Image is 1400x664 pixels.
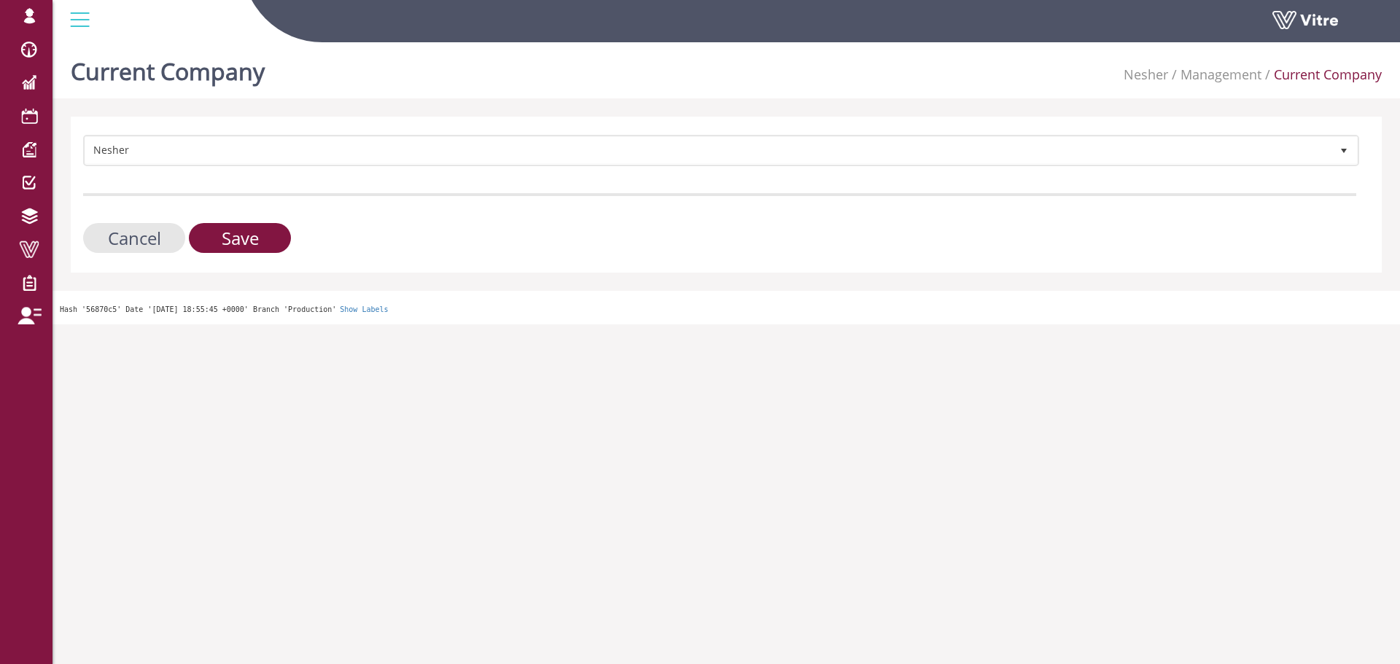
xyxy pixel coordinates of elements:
li: Current Company [1261,66,1382,85]
a: Nesher [1124,66,1168,83]
span: Hash '56870c5' Date '[DATE] 18:55:45 +0000' Branch 'Production' [60,305,336,313]
h1: Current Company [71,36,265,98]
input: Cancel [83,223,185,253]
a: Show Labels [340,305,388,313]
span: select [1331,137,1357,163]
input: Save [189,223,291,253]
span: Nesher [85,137,1331,163]
li: Management [1168,66,1261,85]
